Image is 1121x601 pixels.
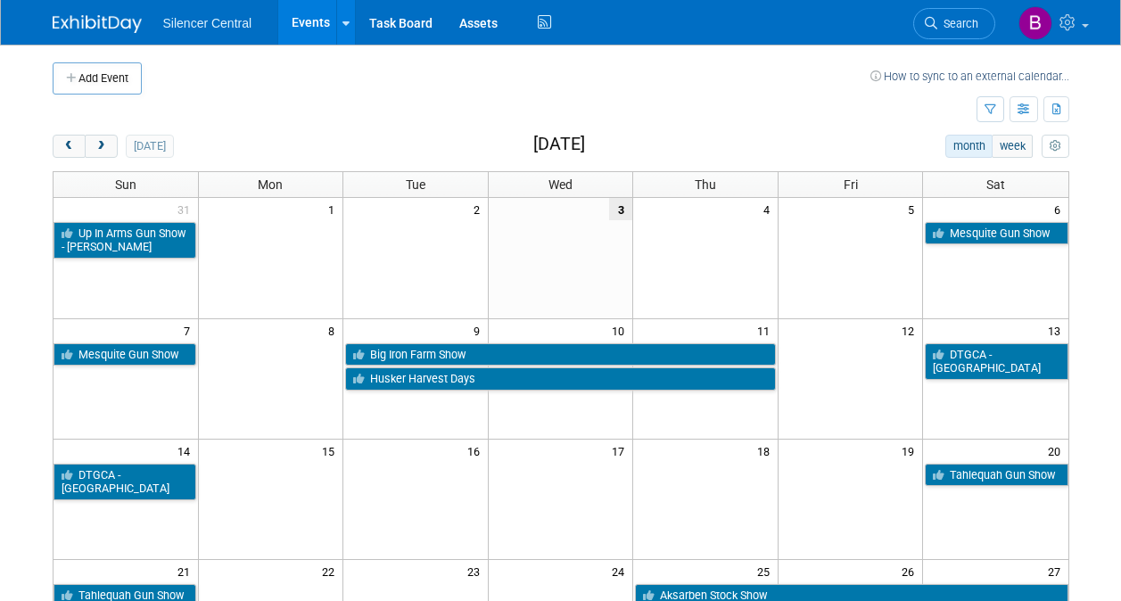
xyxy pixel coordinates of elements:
i: Personalize Calendar [1050,141,1061,152]
span: Wed [548,177,573,192]
button: week [992,135,1033,158]
span: 2 [472,198,488,220]
span: Search [937,17,978,30]
span: Thu [695,177,716,192]
span: 8 [326,319,342,342]
span: 16 [466,440,488,462]
a: Husker Harvest Days [345,367,776,391]
span: 20 [1046,440,1068,462]
span: Sun [115,177,136,192]
span: 5 [906,198,922,220]
span: 7 [182,319,198,342]
span: 13 [1046,319,1068,342]
a: Mesquite Gun Show [925,222,1067,245]
span: 21 [176,560,198,582]
span: 25 [755,560,778,582]
span: 26 [900,560,922,582]
button: month [945,135,993,158]
span: 4 [762,198,778,220]
span: 27 [1046,560,1068,582]
a: Up In Arms Gun Show - [PERSON_NAME] [54,222,196,259]
span: 11 [755,319,778,342]
span: 12 [900,319,922,342]
span: 22 [320,560,342,582]
span: Silencer Central [163,16,252,30]
span: 31 [176,198,198,220]
span: Tue [406,177,425,192]
img: Billee Page [1018,6,1052,40]
span: 10 [610,319,632,342]
a: DTGCA - [GEOGRAPHIC_DATA] [925,343,1067,380]
span: 14 [176,440,198,462]
span: Sat [986,177,1005,192]
a: DTGCA - [GEOGRAPHIC_DATA] [54,464,196,500]
h2: [DATE] [533,135,585,154]
a: Mesquite Gun Show [54,343,196,366]
span: Fri [844,177,858,192]
span: 6 [1052,198,1068,220]
button: myCustomButton [1042,135,1068,158]
a: Search [913,8,995,39]
span: 15 [320,440,342,462]
button: next [85,135,118,158]
span: 17 [610,440,632,462]
span: 1 [326,198,342,220]
button: [DATE] [126,135,173,158]
span: 18 [755,440,778,462]
span: 3 [609,198,632,220]
span: Mon [258,177,283,192]
span: 19 [900,440,922,462]
button: Add Event [53,62,142,95]
span: 9 [472,319,488,342]
button: prev [53,135,86,158]
a: Big Iron Farm Show [345,343,776,366]
a: How to sync to an external calendar... [870,70,1069,83]
span: 23 [466,560,488,582]
img: ExhibitDay [53,15,142,33]
a: Tahlequah Gun Show [925,464,1067,487]
span: 24 [610,560,632,582]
